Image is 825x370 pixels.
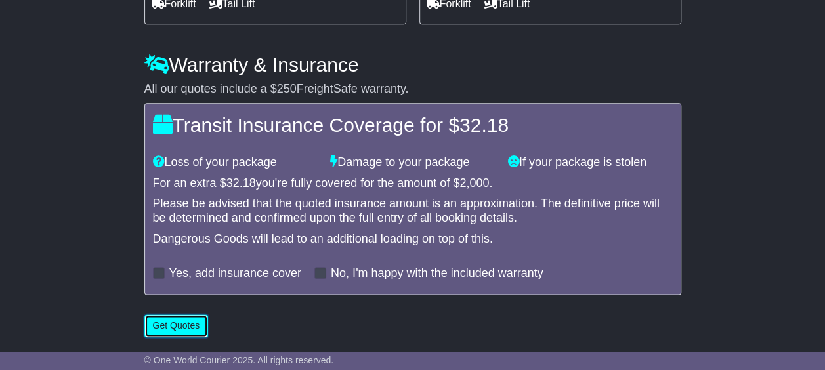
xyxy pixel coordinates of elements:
div: Please be advised that the quoted insurance amount is an approximation. The definitive price will... [153,197,673,225]
div: Damage to your package [324,155,501,170]
button: Get Quotes [144,314,209,337]
div: If your package is stolen [501,155,679,170]
span: 2,000 [459,176,489,190]
span: 32.18 [226,176,256,190]
h4: Warranty & Insurance [144,54,681,75]
div: Loss of your package [146,155,324,170]
label: No, I'm happy with the included warranty [331,266,543,281]
label: Yes, add insurance cover [169,266,301,281]
span: 32.18 [459,114,509,136]
span: 250 [277,82,297,95]
div: Dangerous Goods will lead to an additional loading on top of this. [153,232,673,247]
h4: Transit Insurance Coverage for $ [153,114,673,136]
span: © One World Courier 2025. All rights reserved. [144,355,334,365]
div: All our quotes include a $ FreightSafe warranty. [144,82,681,96]
div: For an extra $ you're fully covered for the amount of $ . [153,176,673,191]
